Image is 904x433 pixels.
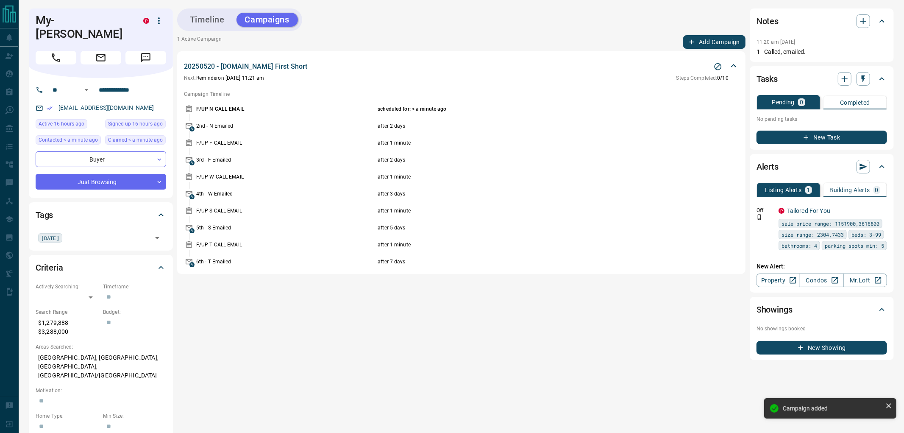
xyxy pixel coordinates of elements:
p: 0 / 10 [676,74,729,82]
p: New Alert: [757,262,887,271]
div: Sun Sep 14 2025 [105,135,166,147]
span: Contacted < a minute ago [39,136,98,144]
button: New Showing [757,341,887,355]
div: Tasks [757,69,887,89]
p: 5th - S Emailed [196,224,376,232]
p: after 1 minute [378,173,677,181]
span: A [189,160,195,165]
a: Condos [800,274,843,287]
p: 3rd - F Emailed [196,156,376,164]
span: A [189,228,195,233]
div: Campaign added [783,405,882,412]
p: after 3 days [378,190,677,198]
span: Active 16 hours ago [39,120,84,128]
p: No showings booked [757,325,887,332]
p: F/UP F CALL EMAIL [196,139,376,147]
button: Campaigns [236,13,298,27]
p: Actively Searching: [36,283,99,291]
p: after 1 minute [378,241,677,249]
p: Listing Alerts [765,187,802,193]
p: 4th - W Emailed [196,190,376,198]
p: Completed [840,100,870,106]
p: F/UP T CALL EMAIL [196,241,376,249]
div: Notes [757,11,887,31]
div: Alerts [757,156,887,177]
p: 1 Active Campaign [177,35,222,49]
button: Timeline [181,13,233,27]
a: Mr.Loft [843,274,887,287]
p: Campaign Timeline [184,90,739,98]
button: Open [81,85,92,95]
p: 11:20 am [DATE] [757,39,796,45]
div: property.ca [779,208,784,214]
p: 1 [807,187,810,193]
p: Areas Searched: [36,343,166,351]
p: after 1 minute [378,207,677,215]
div: Showings [757,299,887,320]
span: size range: 2304,7433 [782,230,844,239]
span: A [189,194,195,199]
span: A [189,262,195,267]
p: after 1 minute [378,139,677,147]
p: Pending [772,99,795,105]
button: Open [151,232,163,244]
button: Add Campaign [683,35,745,49]
p: after 5 days [378,224,677,232]
h1: My-[PERSON_NAME] [36,14,131,41]
span: beds: 3-99 [851,230,881,239]
div: 20250520 - [DOMAIN_NAME] First ShortStop CampaignNext:Reminderon [DATE] 11:21 amSteps Completed:0/10 [184,60,739,84]
p: after 2 days [378,122,677,130]
p: No pending tasks [757,113,887,126]
p: 0 [875,187,879,193]
p: F/UP W CALL EMAIL [196,173,376,181]
button: New Task [757,131,887,144]
p: 2nd - N Emailed [196,122,376,130]
p: Search Range: [36,308,99,316]
a: Property [757,274,800,287]
p: after 7 days [378,258,677,265]
a: [EMAIL_ADDRESS][DOMAIN_NAME] [58,104,154,111]
span: bathrooms: 4 [782,241,817,250]
p: $1,279,888 - $3,288,000 [36,316,99,339]
p: 20250520 - [DOMAIN_NAME] First Short [184,61,307,72]
div: Sun Sep 14 2025 [36,135,101,147]
p: 1 - Called, emailed. [757,47,887,56]
p: Min Size: [103,412,166,420]
p: Motivation: [36,387,166,394]
a: Tailored For You [787,207,830,214]
p: [GEOGRAPHIC_DATA], [GEOGRAPHIC_DATA], [GEOGRAPHIC_DATA], [GEOGRAPHIC_DATA]/[GEOGRAPHIC_DATA] [36,351,166,383]
p: scheduled for: < a minute ago [378,105,677,113]
span: A [189,126,195,131]
span: [DATE] [41,234,59,242]
p: Off [757,207,773,214]
p: Home Type: [36,412,99,420]
p: 6th - T Emailed [196,258,376,265]
p: Budget: [103,308,166,316]
span: parking spots min: 5 [825,241,884,250]
button: Stop Campaign [712,60,724,73]
div: Buyer [36,151,166,167]
div: Criteria [36,257,166,278]
svg: Push Notification Only [757,214,762,220]
h2: Showings [757,303,793,316]
p: F/UP S CALL EMAIL [196,207,376,215]
svg: Email Verified [47,105,53,111]
p: 0 [800,99,803,105]
p: Reminder on [DATE] 11:21 am [184,74,264,82]
p: F/UP N CALL EMAIL [196,105,376,113]
div: Tags [36,205,166,225]
p: Building Alerts [830,187,870,193]
p: Timeframe: [103,283,166,291]
span: Next: [184,75,196,81]
span: Claimed < a minute ago [108,136,163,144]
span: Email [81,51,121,64]
div: property.ca [143,18,149,24]
span: Message [125,51,166,64]
h2: Criteria [36,261,63,274]
div: Sat Sep 13 2025 [105,119,166,131]
span: Steps Completed: [676,75,718,81]
span: Signed up 16 hours ago [108,120,163,128]
h2: Notes [757,14,779,28]
h2: Tags [36,208,53,222]
span: sale price range: 1151900,3616800 [782,219,879,228]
